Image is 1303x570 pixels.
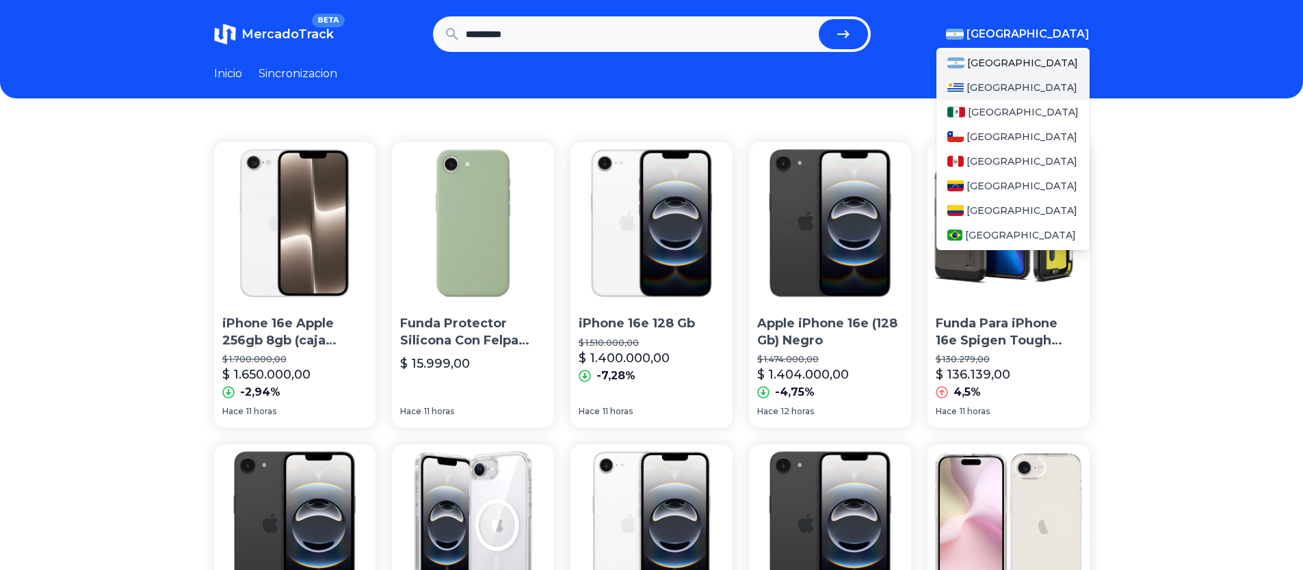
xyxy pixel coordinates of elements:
a: iPhone 16e 128 GbiPhone 16e 128 Gb$ 1.510.000,00$ 1.400.000,00-7,28%Hace11 horas [570,142,733,428]
a: Peru[GEOGRAPHIC_DATA] [936,149,1090,174]
p: $ 1.510.000,00 [579,338,724,349]
span: Hace [222,406,244,417]
p: iPhone 16e 128 Gb [579,315,724,332]
span: Hace [579,406,600,417]
span: [GEOGRAPHIC_DATA] [967,56,1078,70]
span: [GEOGRAPHIC_DATA] [966,26,1090,42]
p: $ 1.400.000,00 [579,349,670,368]
span: Hace [757,406,778,417]
p: $ 1.700.000,00 [222,354,368,365]
span: 11 horas [960,406,990,417]
p: -7,28% [596,368,635,384]
p: $ 1.650.000,00 [222,365,311,384]
img: Funda Protector Silicona Con Felpa Para iPhone 16e [392,142,554,304]
span: [GEOGRAPHIC_DATA] [966,130,1077,144]
span: [GEOGRAPHIC_DATA] [966,179,1077,193]
p: $ 1.404.000,00 [757,365,849,384]
a: Venezuela[GEOGRAPHIC_DATA] [936,174,1090,198]
p: $ 136.139,00 [936,365,1010,384]
img: iPhone 16e Apple 256gb 8gb (caja Sellada) [214,142,376,304]
span: [GEOGRAPHIC_DATA] [965,228,1076,242]
img: Venezuela [947,180,964,191]
button: [GEOGRAPHIC_DATA] [946,26,1090,42]
span: [GEOGRAPHIC_DATA] [968,105,1079,119]
p: $ 1.474.000,00 [757,354,903,365]
a: Uruguay[GEOGRAPHIC_DATA] [936,75,1090,100]
span: [GEOGRAPHIC_DATA] [966,81,1077,94]
a: Apple iPhone 16e (128 Gb) NegroApple iPhone 16e (128 Gb) Negro$ 1.474.000,00$ 1.404.000,00-4,75%H... [749,142,911,428]
a: Brasil[GEOGRAPHIC_DATA] [936,223,1090,247]
span: 11 horas [424,406,454,417]
p: $ 15.999,00 [400,354,470,373]
img: Argentina [947,57,965,68]
p: Apple iPhone 16e (128 Gb) Negro [757,315,903,349]
p: -4,75% [775,384,815,401]
img: MercadoTrack [214,23,236,45]
a: Chile[GEOGRAPHIC_DATA] [936,124,1090,149]
a: Colombia[GEOGRAPHIC_DATA] [936,198,1090,223]
img: Colombia [947,205,964,216]
a: Inicio [214,66,242,82]
span: 11 horas [246,406,276,417]
a: Sincronizacion [259,66,337,82]
p: iPhone 16e Apple 256gb 8gb (caja Sellada) [222,315,368,349]
a: MercadoTrackBETA [214,23,334,45]
span: 11 horas [603,406,633,417]
img: Brasil [947,230,963,241]
span: BETA [312,14,344,27]
span: MercadoTrack [241,27,334,42]
img: Uruguay [947,82,964,93]
span: 12 horas [781,406,814,417]
a: Argentina[GEOGRAPHIC_DATA] [936,51,1090,75]
p: 4,5% [953,384,981,401]
img: Funda Para iPhone 16e Spigen Tough Armor Gunmetal [927,142,1090,304]
span: Hace [936,406,957,417]
img: Mexico [947,107,965,118]
p: $ 130.279,00 [936,354,1081,365]
img: iPhone 16e 128 Gb [570,142,733,304]
a: Funda Para iPhone 16e Spigen Tough Armor GunmetalFunda Para iPhone 16e Spigen Tough Armor Gunmeta... [927,142,1090,428]
span: Hace [400,406,421,417]
p: Funda Para iPhone 16e Spigen Tough Armor Gunmetal [936,315,1081,349]
a: iPhone 16e Apple 256gb 8gb (caja Sellada)iPhone 16e Apple 256gb 8gb (caja Sellada)$ 1.700.000,00$... [214,142,376,428]
p: Funda Protector Silicona Con Felpa Para iPhone 16e [400,315,546,349]
span: [GEOGRAPHIC_DATA] [966,154,1077,168]
p: -2,94% [240,384,280,401]
span: [GEOGRAPHIC_DATA] [966,204,1077,217]
a: Mexico[GEOGRAPHIC_DATA] [936,100,1090,124]
a: Funda Protector Silicona Con Felpa Para iPhone 16eFunda Protector Silicona Con Felpa Para iPhone ... [392,142,554,428]
img: Apple iPhone 16e (128 Gb) Negro [749,142,911,304]
img: Peru [947,156,964,167]
img: Argentina [946,29,964,40]
img: Chile [947,131,964,142]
